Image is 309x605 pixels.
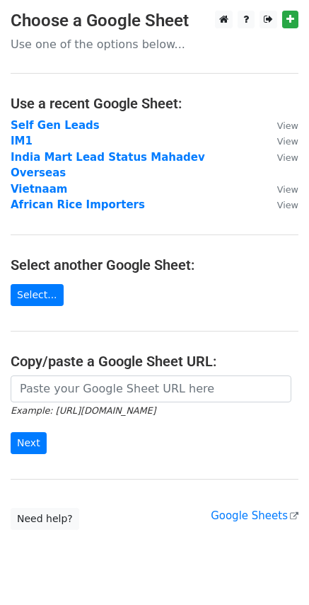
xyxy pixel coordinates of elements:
[277,136,298,147] small: View
[11,183,67,196] a: Vietnaam
[263,183,298,196] a: View
[263,119,298,132] a: View
[11,353,298,370] h4: Copy/paste a Google Sheet URL:
[11,198,145,211] a: African Rice Importers
[11,256,298,273] h4: Select another Google Sheet:
[277,152,298,163] small: View
[11,135,33,147] a: IM1
[11,375,291,402] input: Paste your Google Sheet URL here
[263,151,298,164] a: View
[263,198,298,211] a: View
[263,135,298,147] a: View
[211,509,298,522] a: Google Sheets
[11,405,156,416] small: Example: [URL][DOMAIN_NAME]
[11,11,298,31] h3: Choose a Google Sheet
[11,284,64,306] a: Select...
[11,432,47,454] input: Next
[277,200,298,210] small: View
[11,37,298,52] p: Use one of the options below...
[11,119,100,132] a: Self Gen Leads
[277,120,298,131] small: View
[11,95,298,112] h4: Use a recent Google Sheet:
[277,184,298,195] small: View
[11,151,205,180] a: India Mart Lead Status Mahadev Overseas
[11,508,79,530] a: Need help?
